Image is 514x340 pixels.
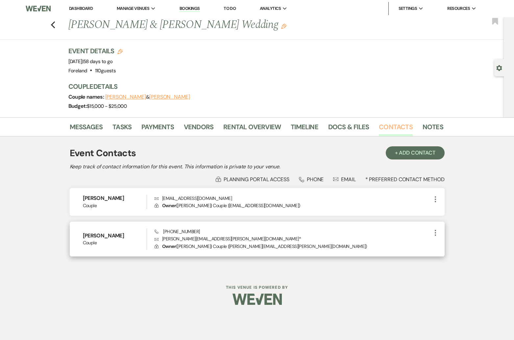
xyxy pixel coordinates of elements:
[281,23,286,29] button: Edit
[224,6,236,11] a: To Do
[26,2,51,15] img: Weven Logo
[299,176,324,183] div: Phone
[70,176,445,183] div: * Preferred Contact Method
[233,288,282,311] img: Weven Logo
[155,235,431,242] p: [PERSON_NAME][EMAIL_ADDRESS][PERSON_NAME][DOMAIN_NAME] *
[112,122,132,136] a: Tasks
[328,122,369,136] a: Docs & Files
[447,5,470,12] span: Resources
[496,64,502,71] button: Open lead details
[423,122,443,136] a: Notes
[333,176,356,183] div: Email
[68,46,123,56] h3: Event Details
[69,6,93,11] a: Dashboard
[82,58,113,65] span: |
[83,58,113,65] span: 58 days to go
[105,94,190,100] span: &
[68,103,87,109] span: Budget:
[162,243,176,249] span: Owner
[141,122,174,136] a: Payments
[83,232,147,239] h6: [PERSON_NAME]
[155,195,431,202] p: [EMAIL_ADDRESS][DOMAIN_NAME]
[68,17,363,33] h1: [PERSON_NAME] & [PERSON_NAME] Wedding
[70,146,136,160] h1: Event Contacts
[87,103,127,109] span: $15,000 - $25,000
[68,67,87,74] span: Foreland
[184,122,213,136] a: Vendors
[162,203,176,208] span: Owner
[379,122,413,136] a: Contacts
[70,122,103,136] a: Messages
[155,229,200,234] span: [PHONE_NUMBER]
[399,5,417,12] span: Settings
[68,58,113,65] span: [DATE]
[149,94,190,100] button: [PERSON_NAME]
[83,239,147,246] span: Couple
[155,243,431,250] p: ( [PERSON_NAME] | Couple | [PERSON_NAME][EMAIL_ADDRESS][PERSON_NAME][DOMAIN_NAME] )
[68,93,105,100] span: Couple names:
[386,146,445,159] button: + Add Contact
[155,202,431,209] p: ( [PERSON_NAME] | Couple | [EMAIL_ADDRESS][DOMAIN_NAME] )
[117,5,149,12] span: Manage Venues
[83,195,147,202] h6: [PERSON_NAME]
[260,5,281,12] span: Analytics
[216,176,289,183] div: Planning Portal Access
[180,6,200,12] a: Bookings
[223,122,281,136] a: Rental Overview
[291,122,318,136] a: Timeline
[95,67,116,74] span: 110 guests
[105,94,146,100] button: [PERSON_NAME]
[68,82,437,91] h3: Couple Details
[70,163,445,171] h2: Keep track of contact information for this event. This information is private to your venue.
[83,202,147,209] span: Couple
